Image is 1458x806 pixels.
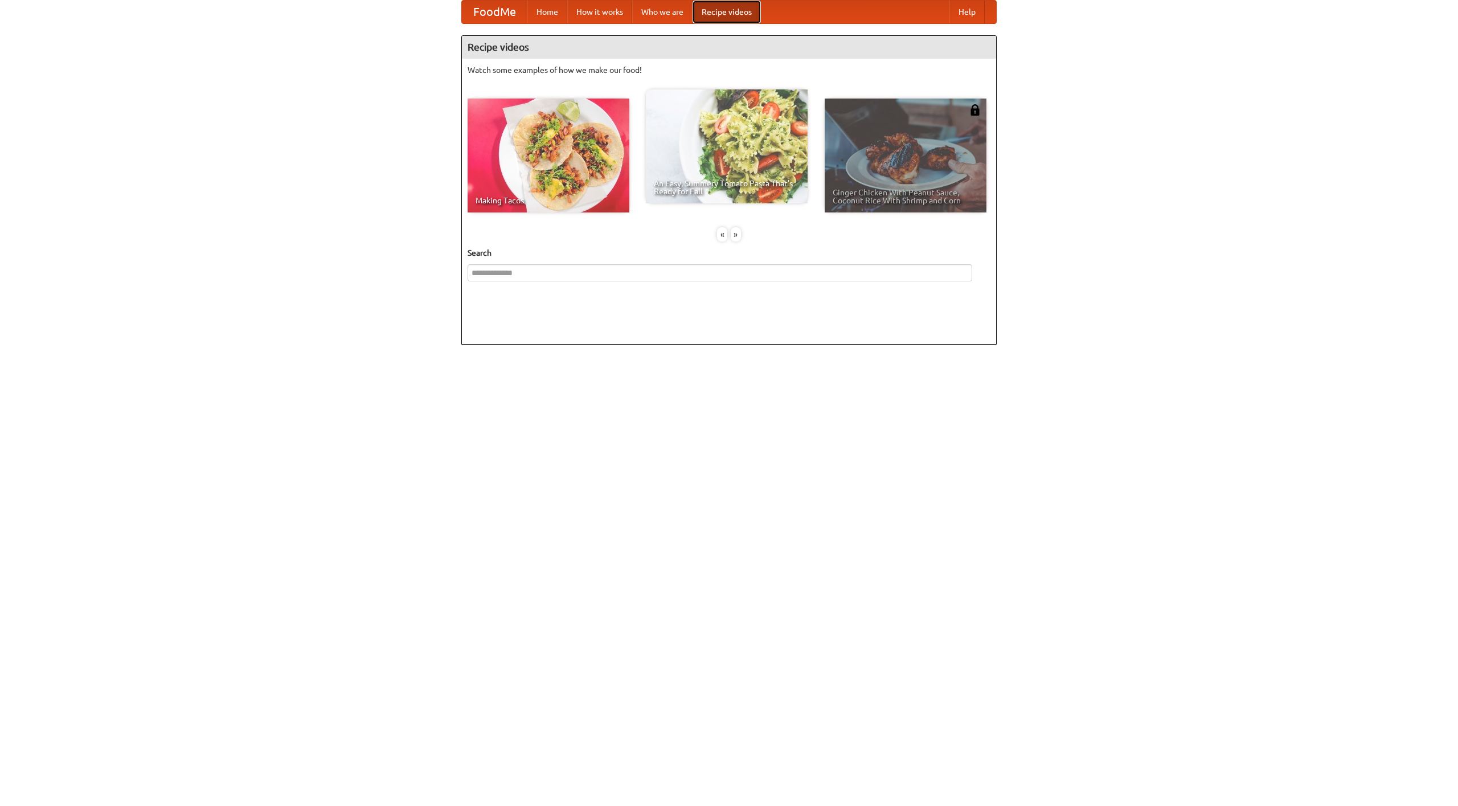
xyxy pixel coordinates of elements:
img: 483408.png [969,104,981,116]
a: An Easy, Summery Tomato Pasta That's Ready for Fall [646,89,808,203]
a: How it works [567,1,632,23]
span: An Easy, Summery Tomato Pasta That's Ready for Fall [654,179,800,195]
h5: Search [468,247,990,259]
a: Recipe videos [693,1,761,23]
a: FoodMe [462,1,527,23]
h4: Recipe videos [462,36,996,59]
a: Home [527,1,567,23]
a: Help [949,1,985,23]
div: » [731,227,741,242]
div: « [717,227,727,242]
a: Who we are [632,1,693,23]
p: Watch some examples of how we make our food! [468,64,990,76]
a: Making Tacos [468,99,629,212]
span: Making Tacos [476,197,621,204]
